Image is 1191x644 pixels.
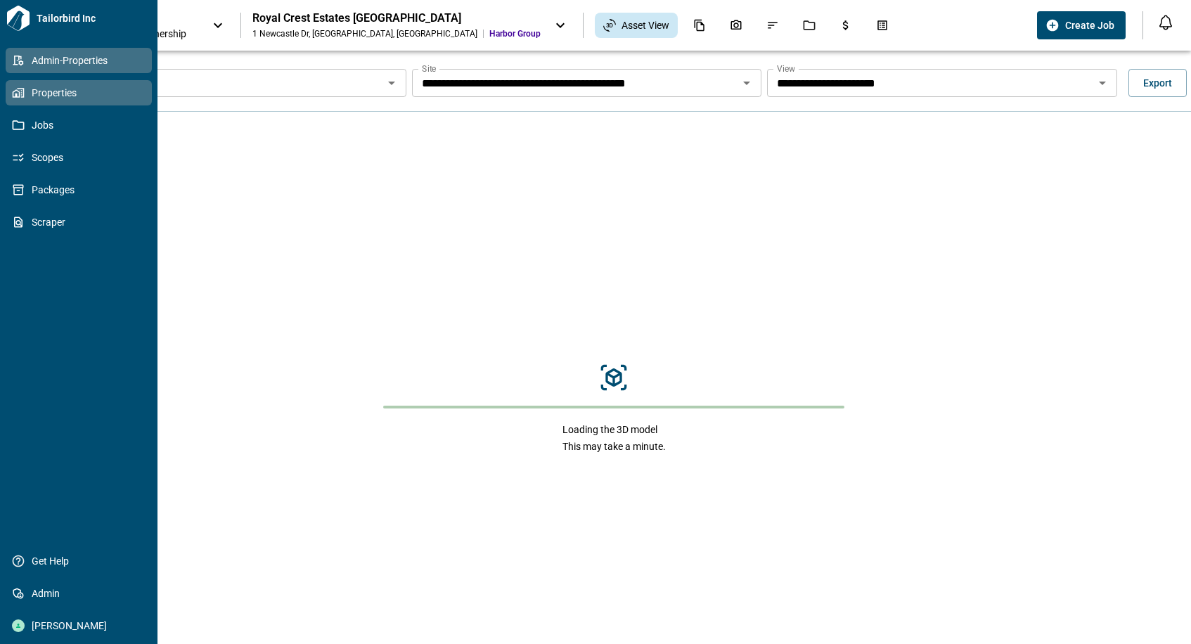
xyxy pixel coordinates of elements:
div: 1 Newcastle Dr , [GEOGRAPHIC_DATA] , [GEOGRAPHIC_DATA] [252,28,477,39]
label: View [777,63,795,75]
div: Budgets [831,13,861,37]
span: Loading the 3D model [562,423,666,437]
div: Asset View [595,13,678,38]
span: Properties [25,86,139,100]
a: Jobs [6,112,152,138]
span: Scopes [25,150,139,165]
a: Packages [6,177,152,202]
span: Export [1143,76,1172,90]
span: Packages [25,183,139,197]
a: Scopes [6,145,152,170]
button: Open notification feed [1154,11,1177,34]
div: Issues & Info [758,13,787,37]
span: [PERSON_NAME] [25,619,139,633]
label: Site [422,63,436,75]
div: Takeoff Center [868,13,897,37]
span: Jobs [25,118,139,132]
span: This may take a minute. [562,439,666,453]
span: Admin [25,586,139,600]
span: Scraper [25,215,139,229]
span: Get Help [25,554,139,568]
span: Admin-Properties [25,53,139,67]
span: Harbor Group [489,28,541,39]
button: Export [1128,69,1187,97]
div: Royal Crest Estates [GEOGRAPHIC_DATA] [252,11,541,25]
button: Open [737,73,757,93]
a: Scraper [6,210,152,235]
button: Open [1093,73,1112,93]
span: Tailorbird Inc [31,11,152,25]
button: Create Job [1037,11,1126,39]
div: Photos [721,13,751,37]
div: Jobs [794,13,824,37]
span: Asset View [622,18,669,32]
a: Admin-Properties [6,48,152,73]
span: Create Job [1065,18,1114,32]
a: Admin [6,581,152,606]
div: Documents [685,13,714,37]
a: Properties [6,80,152,105]
button: Open [382,73,401,93]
